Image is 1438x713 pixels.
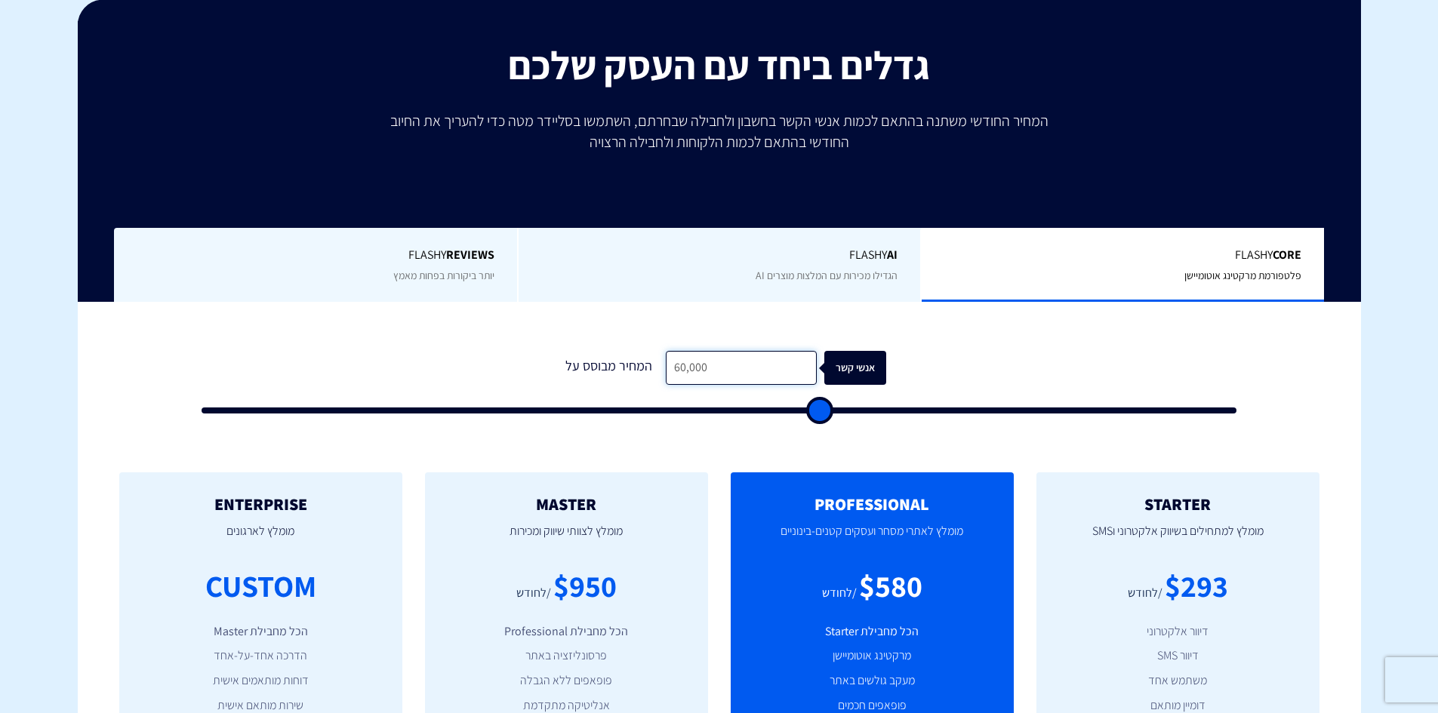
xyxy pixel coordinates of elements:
[142,672,380,690] li: דוחות מותאמים אישית
[553,351,666,385] div: המחיר מבוסס על
[753,672,991,690] li: מעקב גולשים באתר
[944,247,1301,264] span: Flashy
[205,564,316,607] div: CUSTOM
[137,247,494,264] span: Flashy
[753,495,991,513] h2: PROFESSIONAL
[822,585,857,602] div: /לחודש
[380,110,1059,152] p: המחיר החודשי משתנה בהתאם לכמות אנשי הקשר בחשבון ולחבילה שבחרתם, השתמשו בסליידר מטה כדי להעריך את ...
[1059,647,1297,665] li: דיוור SMS
[516,585,551,602] div: /לחודש
[887,247,898,263] b: AI
[448,513,685,564] p: מומלץ לצוותי שיווק ומכירות
[541,247,898,264] span: Flashy
[142,623,380,641] li: הכל מחבילת Master
[448,495,685,513] h2: MASTER
[859,564,922,607] div: $580
[753,623,991,641] li: הכל מחבילת Starter
[1165,564,1228,607] div: $293
[832,351,894,385] div: אנשי קשר
[756,269,898,282] span: הגדילו מכירות עם המלצות מוצרים AI
[1059,495,1297,513] h2: STARTER
[753,647,991,665] li: מרקטינג אוטומיישן
[448,672,685,690] li: פופאפים ללא הגבלה
[448,647,685,665] li: פרסונליזציה באתר
[446,247,494,263] b: REVIEWS
[1059,513,1297,564] p: מומלץ למתחילים בשיווק אלקטרוני וSMS
[89,44,1350,87] h2: גדלים ביחד עם העסק שלכם
[1059,672,1297,690] li: משתמש אחד
[553,564,617,607] div: $950
[142,647,380,665] li: הדרכה אחד-על-אחד
[393,269,494,282] span: יותר ביקורות בפחות מאמץ
[1059,623,1297,641] li: דיוור אלקטרוני
[142,495,380,513] h2: ENTERPRISE
[1184,269,1301,282] span: פלטפורמת מרקטינג אוטומיישן
[448,623,685,641] li: הכל מחבילת Professional
[142,513,380,564] p: מומלץ לארגונים
[1273,247,1301,263] b: Core
[1128,585,1162,602] div: /לחודש
[753,513,991,564] p: מומלץ לאתרי מסחר ועסקים קטנים-בינוניים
